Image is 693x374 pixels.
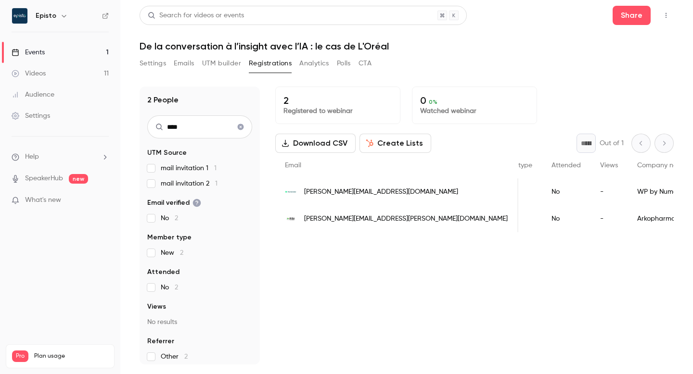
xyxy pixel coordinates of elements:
[202,56,241,71] button: UTM builder
[147,148,187,158] span: UTM Source
[359,134,431,153] button: Create Lists
[285,191,296,193] img: wp.numerator.com
[175,284,178,291] span: 2
[304,187,458,197] span: [PERSON_NAME][EMAIL_ADDRESS][DOMAIN_NAME]
[147,198,201,208] span: Email verified
[285,162,301,169] span: Email
[600,138,624,148] p: Out of 1
[285,213,296,224] img: arkopharma.com
[161,163,217,173] span: mail invitation 1
[161,283,178,292] span: No
[12,111,50,121] div: Settings
[140,40,674,52] h1: De la conversation à l’insight avec l’IA : le cas de L'Oréal
[552,162,581,169] span: Attended
[161,179,218,188] span: mail invitation 2
[304,214,508,224] span: [PERSON_NAME][EMAIL_ADDRESS][PERSON_NAME][DOMAIN_NAME]
[233,119,248,135] button: Clear search
[283,95,392,106] p: 2
[337,56,351,71] button: Polls
[161,352,188,362] span: Other
[429,99,437,105] span: 0 %
[283,106,392,116] p: Registered to webinar
[147,337,174,346] span: Referrer
[613,6,651,25] button: Share
[275,134,356,153] button: Download CSV
[147,317,252,327] p: No results
[147,267,180,277] span: Attended
[148,11,244,21] div: Search for videos or events
[180,249,183,256] span: 2
[600,162,618,169] span: Views
[542,205,590,232] div: No
[161,213,178,223] span: No
[12,69,46,78] div: Videos
[12,90,54,100] div: Audience
[25,174,63,184] a: SpeakerHub
[147,302,166,312] span: Views
[12,8,27,24] img: Episto
[420,106,529,116] p: Watched webinar
[147,233,192,242] span: Member type
[12,48,45,57] div: Events
[214,165,217,172] span: 1
[147,148,252,362] section: facet-groups
[36,11,56,21] h6: Episto
[140,56,166,71] button: Settings
[542,178,590,205] div: No
[12,350,28,362] span: Pro
[34,352,108,360] span: Plan usage
[147,94,179,106] h1: 2 People
[590,205,628,232] div: -
[69,174,88,184] span: new
[12,152,109,162] li: help-dropdown-opener
[97,196,109,205] iframe: Noticeable Trigger
[174,56,194,71] button: Emails
[175,215,178,222] span: 2
[25,152,39,162] span: Help
[590,178,628,205] div: -
[184,353,188,360] span: 2
[249,56,292,71] button: Registrations
[25,195,61,205] span: What's new
[637,162,687,169] span: Company name
[299,56,329,71] button: Analytics
[161,248,183,258] span: New
[420,95,529,106] p: 0
[359,56,372,71] button: CTA
[215,180,218,187] span: 1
